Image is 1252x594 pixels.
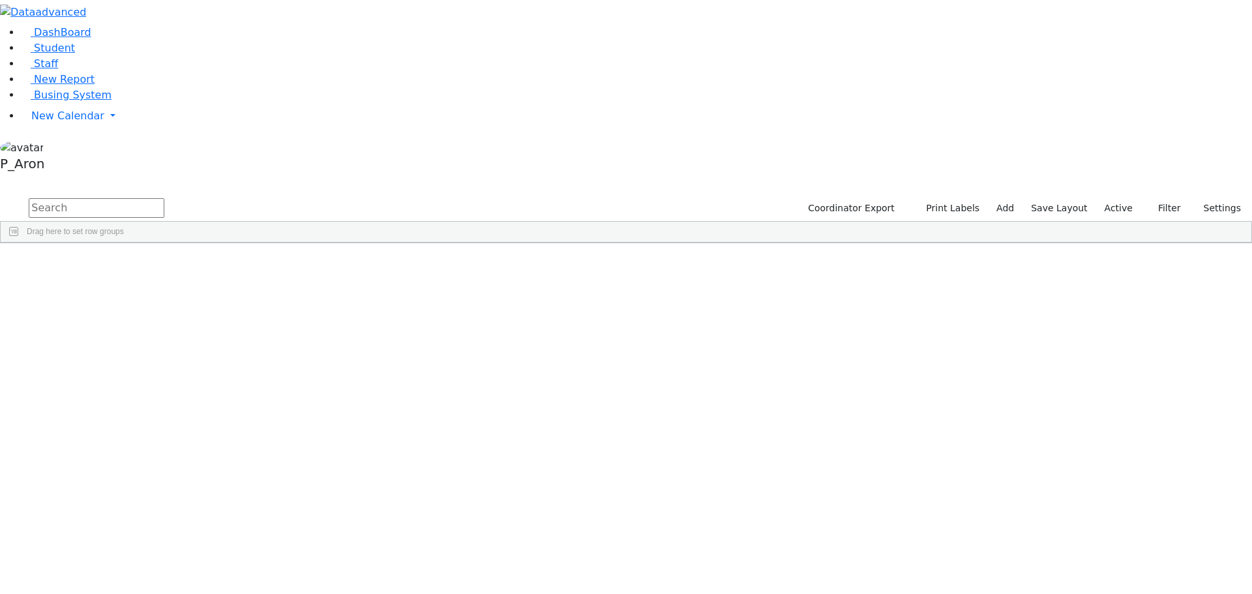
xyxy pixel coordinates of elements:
[34,73,95,85] span: New Report
[21,73,95,85] a: New Report
[21,89,112,101] a: Busing System
[21,57,58,70] a: Staff
[21,103,1252,129] a: New Calendar
[911,198,985,218] button: Print Labels
[1187,198,1247,218] button: Settings
[29,198,164,218] input: Search
[27,227,124,236] span: Drag here to set row groups
[1025,198,1093,218] button: Save Layout
[34,42,75,54] span: Student
[21,26,91,38] a: DashBoard
[31,110,104,122] span: New Calendar
[34,26,91,38] span: DashBoard
[1141,198,1187,218] button: Filter
[34,89,112,101] span: Busing System
[991,198,1020,218] a: Add
[21,42,75,54] a: Student
[34,57,58,70] span: Staff
[1099,198,1139,218] label: Active
[799,198,901,218] button: Coordinator Export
